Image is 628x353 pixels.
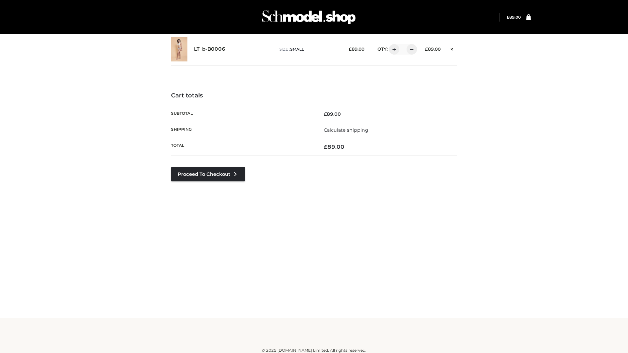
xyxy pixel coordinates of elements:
bdi: 89.00 [507,15,521,20]
bdi: 89.00 [324,111,341,117]
a: Calculate shipping [324,127,368,133]
a: £89.00 [507,15,521,20]
p: size : [279,46,339,52]
th: Shipping [171,122,314,138]
span: £ [507,15,509,20]
span: SMALL [290,47,304,52]
span: £ [349,46,352,52]
a: LT_b-B0006 [194,46,225,52]
bdi: 89.00 [425,46,441,52]
img: LT_b-B0006 - SMALL [171,37,187,61]
h4: Cart totals [171,92,457,99]
span: £ [425,46,428,52]
img: Schmodel Admin 964 [260,4,358,30]
div: QTY: [371,44,415,55]
bdi: 89.00 [324,143,344,150]
th: Total [171,138,314,156]
bdi: 89.00 [349,46,364,52]
span: £ [324,111,327,117]
a: Proceed to Checkout [171,167,245,181]
span: £ [324,143,327,150]
th: Subtotal [171,106,314,122]
a: Remove this item [447,44,457,53]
